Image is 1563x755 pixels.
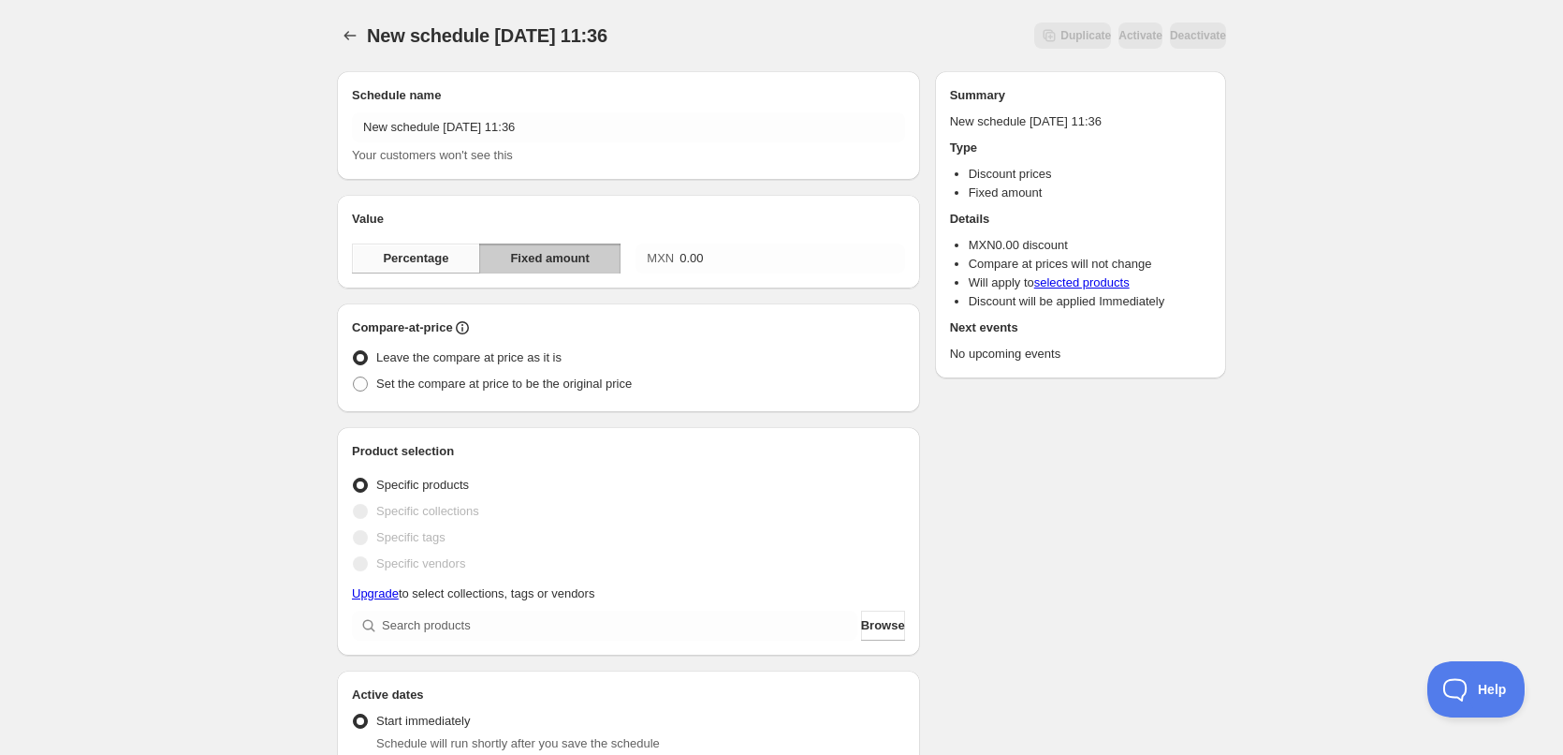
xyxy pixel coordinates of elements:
span: Specific collections [376,504,479,518]
input: Search products [382,611,857,641]
h2: Compare-at-price [352,318,453,337]
p: to select collections, tags or vendors [352,585,905,603]
span: Start immediately [376,714,470,728]
span: Leave the compare at price as it is [376,350,562,364]
p: New schedule [DATE] 11:36 [950,112,1211,131]
span: Specific vendors [376,556,465,570]
span: Browse [861,616,905,635]
h2: Product selection [352,442,905,461]
a: Upgrade [352,586,399,600]
h2: Details [950,210,1211,229]
h2: Value [352,210,905,229]
li: Compare at prices will not change [969,255,1211,274]
button: Schedules [337,22,363,49]
h2: Type [950,139,1211,157]
span: New schedule [DATE] 11:36 [367,25,607,46]
span: Your customers won't see this [352,148,513,162]
iframe: Toggle Customer Support [1427,661,1526,718]
span: Schedule will run shortly after you save the schedule [376,736,660,750]
button: Browse [861,611,905,641]
span: MXN [647,251,674,265]
p: No upcoming events [950,345,1211,363]
li: Discount will be applied Immediately [969,292,1211,311]
span: Set the compare at price to be the original price [376,377,632,391]
h2: Active dates [352,686,905,704]
a: selected products [1034,275,1130,289]
span: Specific products [376,478,469,492]
span: Fixed amount [510,249,590,268]
li: Discount prices [969,165,1211,184]
li: Fixed amount [969,184,1211,202]
li: Will apply to [969,274,1211,292]
button: Percentage [352,244,480,274]
h2: Summary [950,86,1211,105]
li: MXN 0.00 discount [969,236,1211,255]
span: Percentage [383,249,448,268]
h2: Schedule name [352,86,905,105]
h2: Next events [950,318,1211,337]
button: Fixed amount [479,244,621,274]
span: Specific tags [376,530,446,544]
